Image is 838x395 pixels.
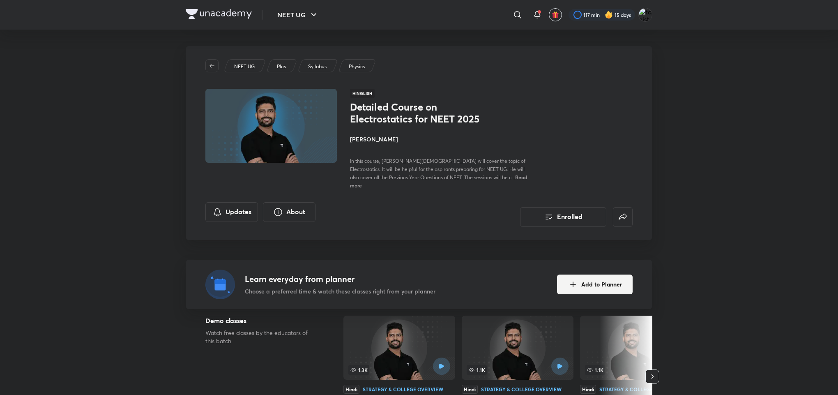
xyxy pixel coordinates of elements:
[363,387,443,392] div: Strategy & College Overview
[233,63,256,70] a: NEET UG
[481,387,562,392] div: Strategy & College Overview
[245,273,435,285] h4: Learn everyday from planner
[462,385,478,394] div: Hindi
[599,387,680,392] div: Strategy & College Overview
[343,385,359,394] div: Hindi
[350,89,375,98] span: Hinglish
[350,101,484,125] h1: Detailed Course on Electrostatics for NEET 2025
[348,365,369,375] span: 1.3K
[204,88,338,164] img: Thumbnail
[350,158,525,180] span: In this course, [PERSON_NAME][DEMOGRAPHIC_DATA] will cover the topic of Electrostatics. It will b...
[467,365,487,375] span: 1.1K
[557,275,633,294] button: Add to Planner
[263,202,315,222] button: About
[348,63,366,70] a: Physics
[186,9,252,21] a: Company Logo
[272,7,324,23] button: NEET UG
[520,207,606,227] button: Enrolled
[234,63,255,70] p: NEET UG
[613,207,633,227] button: false
[349,63,365,70] p: Physics
[350,135,534,143] h4: [PERSON_NAME]
[277,63,286,70] p: Plus
[307,63,328,70] a: Syllabus
[580,385,596,394] div: Hindi
[245,287,435,296] p: Choose a preferred time & watch these classes right from your planner
[585,365,605,375] span: 1.1K
[276,63,288,70] a: Plus
[549,8,562,21] button: avatar
[205,202,258,222] button: Updates
[205,329,317,345] p: Watch free classes by the educators of this batch
[605,11,613,19] img: streak
[186,9,252,19] img: Company Logo
[552,11,559,18] img: avatar
[638,8,652,22] img: tanistha Dey
[308,63,327,70] p: Syllabus
[350,174,527,189] span: Read more
[205,316,317,326] h5: Demo classes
